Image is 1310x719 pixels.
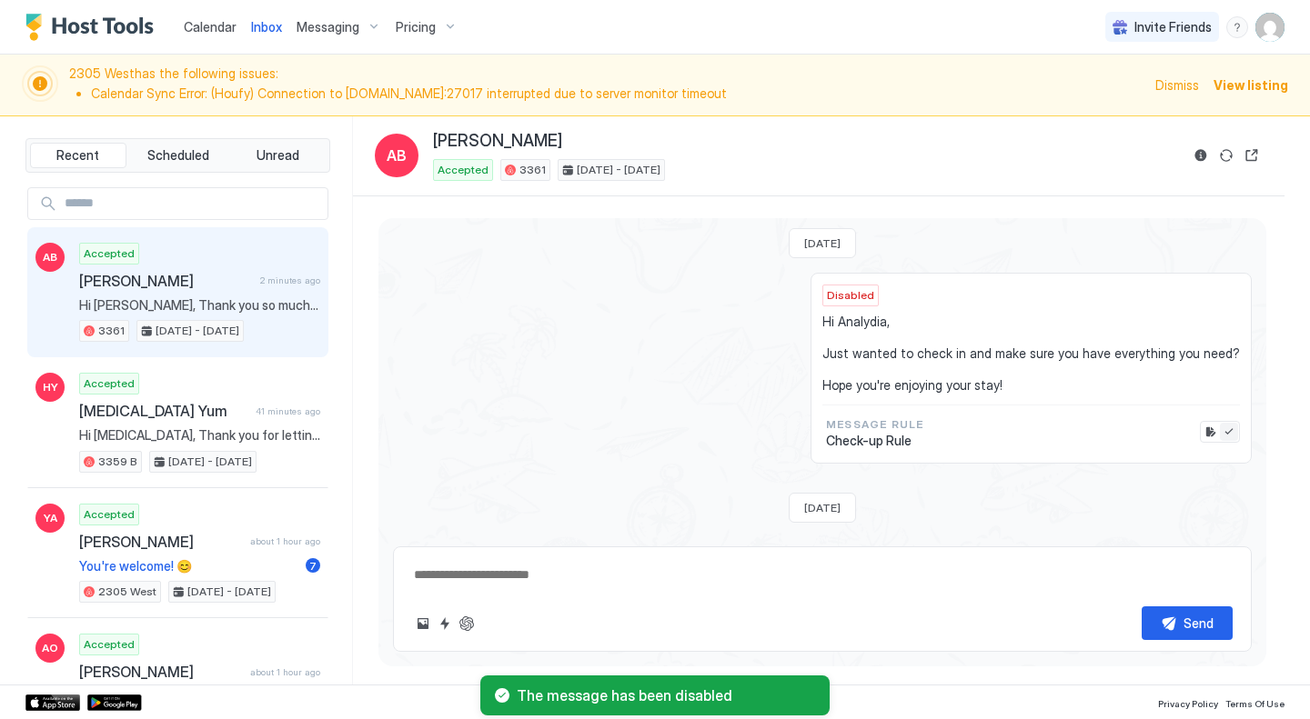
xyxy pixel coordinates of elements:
span: 7 [309,559,317,573]
span: [DATE] - [DATE] [577,162,660,178]
span: about 1 hour ago [250,666,320,678]
input: Input Field [57,188,327,219]
span: 2305 West has the following issues: [69,65,1144,105]
span: Accepted [84,375,135,392]
div: menu [1226,16,1248,38]
div: View listing [1214,75,1288,95]
span: 3359 B [98,454,137,470]
span: [DATE] - [DATE] [156,323,239,339]
button: ChatGPT Auto Reply [456,613,478,634]
span: You're welcome! 😊 [79,558,298,574]
span: 3361 [98,323,125,339]
button: Sync reservation [1215,145,1237,166]
a: Calendar [184,17,237,36]
span: Disabled [827,287,874,304]
button: Reservation information [1190,145,1212,166]
span: Pricing [396,19,436,35]
span: 3361 [519,162,546,178]
span: Messaging [297,19,359,35]
span: [DATE] - [DATE] [168,454,252,470]
button: Open reservation [1241,145,1263,166]
span: Hi [PERSON_NAME], Thank you so much for letting us know and taking care of it yourself! We really... [79,297,320,314]
span: The message has been disabled [517,686,815,704]
a: Host Tools Logo [25,14,162,41]
span: Hi [MEDICAL_DATA], Thank you for letting us know about your checkout! We wanted to take a moment ... [79,427,320,444]
span: [PERSON_NAME] [79,533,243,551]
div: User profile [1255,13,1285,42]
button: Send [1142,606,1233,640]
li: Calendar Sync Error: (Houfy) Connection to [DOMAIN_NAME]:27017 interrupted due to server monitor ... [91,85,1144,102]
span: Unread [257,147,299,164]
button: Unread [229,143,326,168]
button: Recent [30,143,126,168]
span: Accepted [84,506,135,523]
button: Edit rule [1202,423,1220,441]
div: tab-group [25,138,330,173]
span: [DATE] [804,501,841,514]
span: Inbox [251,19,282,35]
span: Accepted [84,245,135,262]
div: Send [1184,614,1214,633]
span: AB [387,145,407,166]
span: Hi Analydia, Just wanted to check in and make sure you have everything you need? Hope you're enjo... [822,314,1240,394]
span: [PERSON_NAME] [433,131,562,152]
button: Upload image [412,613,434,634]
button: Scheduled [130,143,227,168]
a: Inbox [251,17,282,36]
span: [PERSON_NAME] [79,272,253,290]
span: Calendar [184,19,237,35]
span: 41 minutes ago [256,405,320,417]
span: Recent [56,147,99,164]
div: Dismiss [1155,75,1199,95]
span: [PERSON_NAME] [79,663,243,681]
span: Message Rule [826,416,923,433]
span: YA [44,510,57,526]
span: HY [43,379,58,395]
span: [MEDICAL_DATA] Yum [79,402,248,420]
span: [DATE] - [DATE] [187,584,271,600]
span: AO [42,640,58,656]
span: Check-up Rule [826,433,923,449]
span: Accepted [84,636,135,653]
span: 2 minutes ago [260,275,320,286]
span: Accepted [438,162,489,178]
span: Invite Friends [1134,19,1212,35]
span: Scheduled [147,147,209,164]
button: Quick reply [434,613,456,634]
span: [DATE] [804,236,841,250]
span: AB [43,249,57,265]
button: Enable message [1220,423,1238,441]
span: about 1 hour ago [250,535,320,547]
span: 2305 West [98,584,156,600]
